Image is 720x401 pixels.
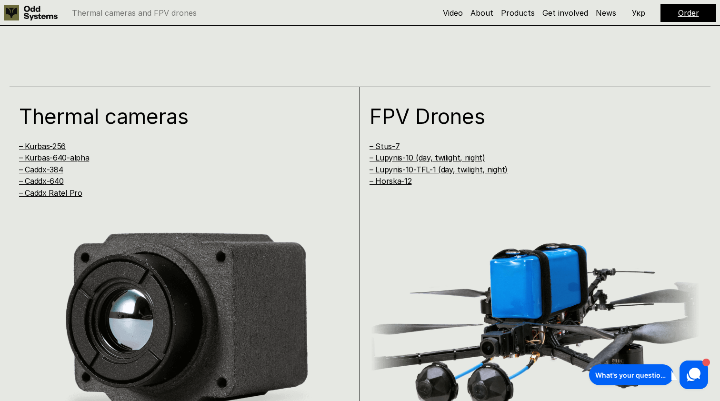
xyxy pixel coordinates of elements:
[370,106,681,127] h1: FPV Drones
[470,8,493,18] a: About
[443,8,463,18] a: Video
[19,165,63,174] a: – Caddx-384
[370,141,400,151] a: – Stus-7
[19,176,63,186] a: – Caddx-640
[501,8,535,18] a: Products
[370,165,508,174] a: – Lupynis-10-TFL-1 (day, twilight, night)
[632,9,645,17] p: Укр
[72,9,197,17] p: Thermal cameras and FPV drones
[596,8,616,18] a: News
[370,176,411,186] a: – Horska-12
[19,153,89,162] a: – Kurbas-640-alpha
[19,188,82,198] a: – Caddx Ratel Pro
[370,153,485,162] a: – Lupynis-10 (day, twilight, night)
[678,8,699,18] a: Order
[587,358,710,391] iframe: HelpCrunch
[19,141,66,151] a: – Kurbas-256
[19,106,330,127] h1: Thermal cameras
[542,8,588,18] a: Get involved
